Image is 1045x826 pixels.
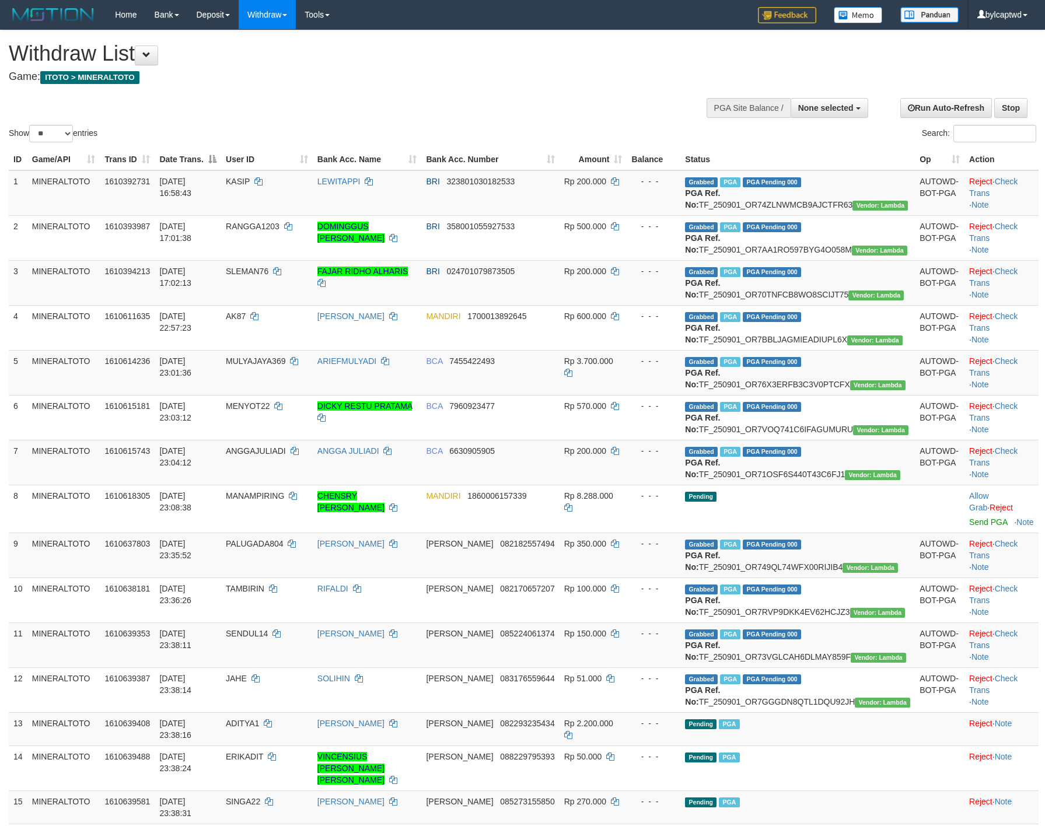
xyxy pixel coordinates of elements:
[317,584,348,593] a: RIFALDI
[758,7,816,23] img: Feedback.jpg
[104,267,150,276] span: 1610394213
[449,446,495,456] span: Copy 6630905905 to clipboard
[27,577,100,622] td: MINERALTOTO
[426,311,460,321] span: MANDIRI
[564,491,613,501] span: Rp 8.288.000
[969,539,1018,560] a: Check Trans
[631,583,676,594] div: - - -
[995,719,1012,728] a: Note
[317,719,385,728] a: [PERSON_NAME]
[40,71,139,84] span: ITOTO > MINERALTOTO
[29,125,73,142] select: Showentries
[467,311,526,321] span: Copy 1700013892645 to clipboard
[680,667,915,712] td: TF_250901_OR7GGGDN8QTL1DQU92JH
[27,440,100,485] td: MINERALTOTO
[719,719,739,729] span: Marked by bylanggota2
[847,335,903,345] span: Vendor URL: https://order7.1velocity.biz
[791,98,868,118] button: None selected
[743,267,801,277] span: PGA Pending
[969,356,1018,377] a: Check Trans
[915,533,964,577] td: AUTOWD-BOT-PGA
[426,177,439,186] span: BRI
[564,356,613,366] span: Rp 3.700.000
[743,312,801,322] span: PGA Pending
[467,491,526,501] span: Copy 1860006157339 to clipboard
[969,267,992,276] a: Reject
[159,539,191,560] span: [DATE] 23:35:52
[104,401,150,411] span: 1610615181
[685,222,718,232] span: Grabbed
[720,540,740,549] span: Marked by bylanggota2
[915,667,964,712] td: AUTOWD-BOT-PGA
[680,170,915,216] td: TF_250901_OR74ZLNWMCB9AJCTFR63
[104,222,150,231] span: 1610393987
[964,395,1039,440] td: · ·
[446,222,515,231] span: Copy 358001055927533 to clipboard
[845,470,900,480] span: Vendor URL: https://order7.1velocity.biz
[969,177,1018,198] a: Check Trans
[564,446,606,456] span: Rp 200.000
[915,170,964,216] td: AUTOWD-BOT-PGA
[685,278,720,299] b: PGA Ref. No:
[159,446,191,467] span: [DATE] 23:04:12
[969,629,1018,650] a: Check Trans
[964,215,1039,260] td: · ·
[915,260,964,305] td: AUTOWD-BOT-PGA
[969,491,990,512] span: ·
[848,290,904,300] span: Vendor URL: https://order7.1velocity.biz
[915,305,964,350] td: AUTOWD-BOT-PGA
[317,674,350,683] a: SOLIHIN
[680,622,915,667] td: TF_250901_OR73VGLCAH6DLMAY859F
[426,446,442,456] span: BCA
[631,445,676,457] div: - - -
[9,125,97,142] label: Show entries
[964,170,1039,216] td: · ·
[564,267,606,276] span: Rp 200.000
[446,177,515,186] span: Copy 323801030182533 to clipboard
[969,401,992,411] a: Reject
[631,673,676,684] div: - - -
[104,491,150,501] span: 1610618305
[9,42,685,65] h1: Withdraw List
[159,629,191,650] span: [DATE] 23:38:11
[969,401,1018,422] a: Check Trans
[631,220,676,232] div: - - -
[27,745,100,790] td: MINERALTOTO
[426,629,493,638] span: [PERSON_NAME]
[855,698,910,708] span: Vendor URL: https://order7.1velocity.biz
[317,267,408,276] a: FAJAR RIDHO ALHARIS
[743,402,801,412] span: PGA Pending
[9,533,27,577] td: 9
[720,312,740,322] span: Marked by bylanggota2
[159,584,191,605] span: [DATE] 23:36:26
[9,440,27,485] td: 7
[964,260,1039,305] td: · ·
[680,440,915,485] td: TF_250901_OR71OSF6S440T43C6FJ1
[995,752,1012,761] a: Note
[500,629,554,638] span: Copy 085224061374 to clipboard
[834,7,883,23] img: Button%20Memo.svg
[971,335,989,344] a: Note
[720,674,740,684] span: Marked by bylanggota2
[685,640,720,661] b: PGA Ref. No:
[9,622,27,667] td: 11
[631,310,676,322] div: - - -
[964,350,1039,395] td: · ·
[971,425,989,434] a: Note
[104,311,150,321] span: 1610611635
[964,712,1039,745] td: ·
[159,267,191,288] span: [DATE] 17:02:13
[9,712,27,745] td: 13
[104,177,150,186] span: 1610392731
[226,584,264,593] span: TAMBIRIN
[426,401,442,411] span: BCA
[720,222,740,232] span: Marked by bylanggota2
[685,674,718,684] span: Grabbed
[317,177,361,186] a: LEWITAPPI
[564,401,606,411] span: Rp 570.000
[915,395,964,440] td: AUTOWD-BOT-PGA
[971,697,989,706] a: Note
[27,170,100,216] td: MINERALTOTO
[720,402,740,412] span: Marked by bylanggota2
[915,350,964,395] td: AUTOWD-BOT-PGA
